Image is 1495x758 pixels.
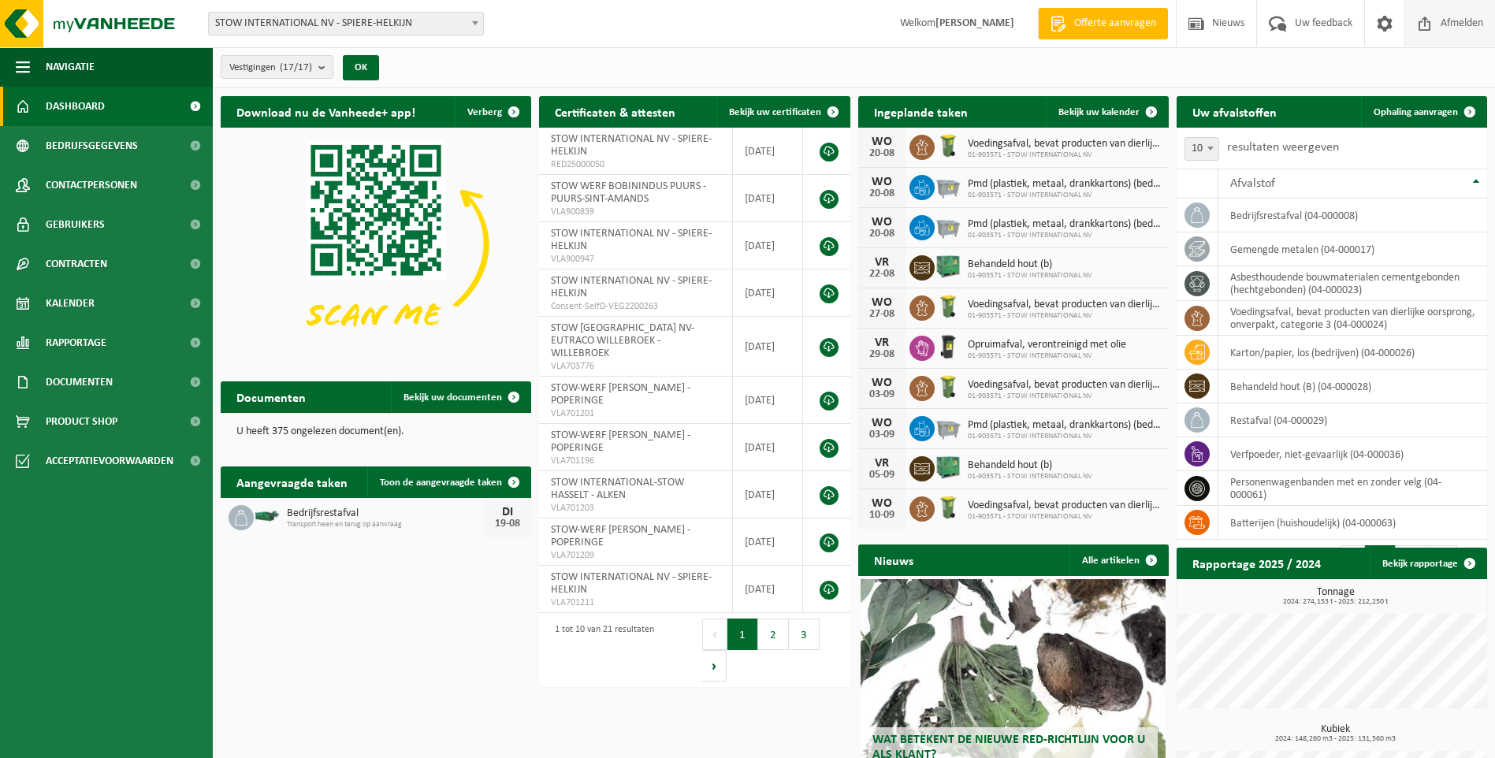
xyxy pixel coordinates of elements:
[254,509,281,523] img: HK-XZ-20-GN-01
[935,494,961,521] img: WB-0140-HPE-GN-50
[935,132,961,159] img: WB-0140-HPE-GN-50
[866,269,898,280] div: 22-08
[1218,266,1487,301] td: asbesthoudende bouwmaterialen cementgebonden (hechtgebonden) (04-000023)
[866,336,898,349] div: VR
[866,417,898,429] div: WO
[733,377,803,424] td: [DATE]
[968,512,1161,522] span: 01-903571 - STOW INTERNATIONAL NV
[455,96,530,128] button: Verberg
[968,231,1161,240] span: 01-903571 - STOW INTERNATIONAL NV
[492,506,523,518] div: DI
[1184,587,1487,606] h3: Tonnage
[968,419,1161,432] span: Pmd (plastiek, metaal, drankkartons) (bedrijven)
[551,206,720,218] span: VLA900839
[391,381,530,413] a: Bekijk uw documenten
[551,322,694,359] span: STOW [GEOGRAPHIC_DATA] NV-EUTRACO WILLEBROEK - WILLEBROEK
[551,360,720,373] span: VLA703776
[280,62,312,72] count: (17/17)
[968,271,1092,281] span: 01-903571 - STOW INTERNATIONAL NV
[46,323,106,362] span: Rapportage
[729,107,821,117] span: Bekijk uw certificaten
[46,244,107,284] span: Contracten
[733,222,803,269] td: [DATE]
[221,55,333,79] button: Vestigingen(17/17)
[221,466,363,497] h2: Aangevraagde taken
[287,520,484,529] span: Transport heen en terug op aanvraag
[866,188,898,199] div: 20-08
[866,497,898,510] div: WO
[968,138,1161,150] span: Voedingsafval, bevat producten van dierlijke oorsprong, onverpakt, categorie 3
[46,205,105,244] span: Gebruikers
[968,379,1161,392] span: Voedingsafval, bevat producten van dierlijke oorsprong, onverpakt, categorie 3
[343,55,379,80] button: OK
[287,507,484,520] span: Bedrijfsrestafval
[221,381,322,412] h2: Documenten
[702,650,727,682] button: Next
[1218,199,1487,232] td: bedrijfsrestafval (04-000008)
[1177,96,1292,127] h2: Uw afvalstoffen
[551,596,720,609] span: VLA701211
[551,133,712,158] span: STOW INTERNATIONAL NV - SPIERE-HELKIJN
[551,275,712,299] span: STOW INTERNATIONAL NV - SPIERE-HELKIJN
[733,175,803,222] td: [DATE]
[46,87,105,126] span: Dashboard
[866,309,898,320] div: 27-08
[551,300,720,313] span: Consent-SelfD-VEG2200263
[866,296,898,309] div: WO
[467,107,502,117] span: Verberg
[1038,8,1168,39] a: Offerte aanvragen
[1218,403,1487,437] td: restafval (04-000029)
[968,351,1126,361] span: 01-903571 - STOW INTERNATIONAL NV
[733,128,803,175] td: [DATE]
[551,571,712,596] span: STOW INTERNATIONAL NV - SPIERE-HELKIJN
[551,158,720,171] span: RED25000050
[866,429,898,440] div: 03-09
[968,500,1161,512] span: Voedingsafval, bevat producten van dierlijke oorsprong, onverpakt, categorie 3
[968,191,1161,200] span: 01-903571 - STOW INTERNATIONAL NV
[968,339,1126,351] span: Opruimafval, verontreinigd met olie
[1218,301,1487,336] td: voedingsafval, bevat producten van dierlijke oorsprong, onverpakt, categorie 3 (04-000024)
[547,617,654,683] div: 1 tot 10 van 21 resultaten
[968,392,1161,401] span: 01-903571 - STOW INTERNATIONAL NV
[1230,177,1275,190] span: Afvalstof
[935,454,961,481] img: PB-HB-1400-HPE-GN-01
[492,518,523,529] div: 19-08
[46,165,137,205] span: Contactpersonen
[551,407,720,420] span: VLA701201
[935,17,1014,29] strong: [PERSON_NAME]
[367,466,530,498] a: Toon de aangevraagde taken
[968,299,1161,311] span: Voedingsafval, bevat producten van dierlijke oorsprong, onverpakt, categorie 3
[968,311,1161,321] span: 01-903571 - STOW INTERNATIONAL NV
[1185,138,1218,160] span: 10
[733,471,803,518] td: [DATE]
[733,424,803,471] td: [DATE]
[1184,724,1487,743] h3: Kubiek
[236,426,515,437] p: U heeft 375 ongelezen document(en).
[866,349,898,360] div: 29-08
[1218,232,1487,266] td: gemengde metalen (04-000017)
[208,12,484,35] span: STOW INTERNATIONAL NV - SPIERE-HELKIJN
[1218,336,1487,370] td: karton/papier, los (bedrijven) (04-000026)
[1069,544,1167,576] a: Alle artikelen
[1374,107,1458,117] span: Ophaling aanvragen
[866,176,898,188] div: WO
[1184,137,1219,161] span: 10
[789,619,820,650] button: 3
[866,229,898,240] div: 20-08
[727,619,758,650] button: 1
[46,441,173,481] span: Acceptatievoorwaarden
[935,213,961,240] img: WB-2500-GAL-GY-01
[935,293,961,320] img: WB-0140-HPE-GN-50
[46,47,95,87] span: Navigatie
[733,269,803,317] td: [DATE]
[935,373,961,400] img: WB-0140-HPE-GN-50
[866,457,898,470] div: VR
[968,459,1092,472] span: Behandeld hout (b)
[46,402,117,441] span: Product Shop
[46,126,138,165] span: Bedrijfsgegevens
[935,414,961,440] img: WB-2500-GAL-GY-01
[551,549,720,562] span: VLA701209
[858,96,984,127] h2: Ingeplande taken
[968,150,1161,160] span: 01-903571 - STOW INTERNATIONAL NV
[1227,141,1339,154] label: resultaten weergeven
